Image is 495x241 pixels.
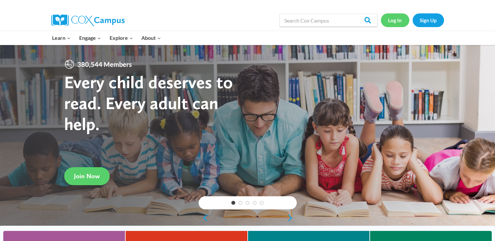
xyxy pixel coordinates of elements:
[199,211,297,224] div: content slider buttons
[199,214,208,222] a: previous
[287,214,297,222] a: next
[48,31,75,45] button: Child menu of Learn
[381,13,444,27] nav: Secondary Navigation
[413,13,444,27] a: Sign Up
[246,201,250,205] a: 3
[239,201,242,205] a: 2
[105,31,137,45] button: Child menu of Explore
[51,14,125,26] img: Cox Campus
[231,201,235,205] a: 1
[279,14,378,27] input: Search Cox Campus
[75,59,134,70] span: 380,544 Members
[74,172,100,180] span: Join Now
[64,72,233,134] strong: Every child deserves to read. Every adult can help.
[260,201,264,205] a: 5
[64,167,110,185] a: Join Now
[137,31,165,45] button: Child menu of About
[75,31,105,45] button: Child menu of Engage
[253,201,256,205] a: 4
[381,13,409,27] a: Log In
[48,31,165,45] nav: Primary Navigation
